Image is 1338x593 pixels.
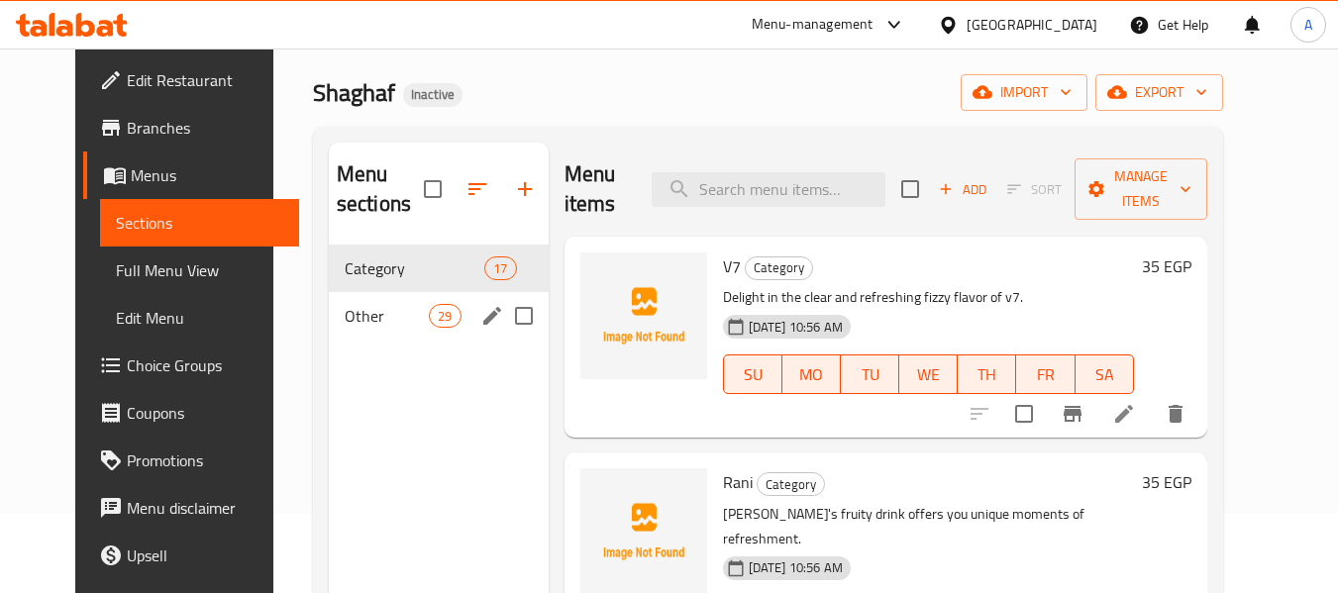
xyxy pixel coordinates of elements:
[501,165,549,213] button: Add section
[849,360,891,389] span: TU
[345,256,484,280] span: Category
[565,159,628,219] h2: Menu items
[484,256,516,280] div: items
[1152,390,1199,438] button: delete
[116,211,283,235] span: Sections
[1024,360,1067,389] span: FR
[758,473,824,496] span: Category
[790,360,833,389] span: MO
[958,354,1016,394] button: TH
[899,354,958,394] button: WE
[477,301,507,331] button: edit
[1111,80,1207,105] span: export
[757,472,825,496] div: Category
[127,353,283,377] span: Choice Groups
[131,163,283,187] span: Menus
[580,252,707,379] img: V7
[116,306,283,330] span: Edit Menu
[329,237,549,347] nav: Menu sections
[403,86,463,103] span: Inactive
[782,354,841,394] button: MO
[652,172,885,207] input: search
[313,70,395,115] span: Shaghaf
[83,56,299,104] a: Edit Restaurant
[1016,354,1075,394] button: FR
[723,354,782,394] button: SU
[1142,252,1191,280] h6: 35 EGP
[329,245,549,292] div: Category17
[966,360,1008,389] span: TH
[83,484,299,532] a: Menu disclaimer
[83,437,299,484] a: Promotions
[454,165,501,213] span: Sort sections
[723,502,1134,551] p: [PERSON_NAME]'s fruity drink offers you unique moments of refreshment.
[127,116,283,140] span: Branches
[83,151,299,199] a: Menus
[977,80,1072,105] span: import
[723,285,1134,310] p: Delight in the clear and refreshing fizzy flavor of v7.
[100,294,299,342] a: Edit Menu
[485,259,515,278] span: 17
[116,258,283,282] span: Full Menu View
[100,199,299,247] a: Sections
[127,401,283,425] span: Coupons
[345,304,429,328] span: Other
[889,168,931,210] span: Select section
[723,467,753,497] span: Rani
[931,174,994,205] button: Add
[337,159,424,219] h2: Menu sections
[83,389,299,437] a: Coupons
[83,342,299,389] a: Choice Groups
[994,174,1075,205] span: Select section first
[1049,390,1096,438] button: Branch-specific-item
[83,104,299,151] a: Branches
[931,174,994,205] span: Add item
[127,496,283,520] span: Menu disclaimer
[403,83,463,107] div: Inactive
[127,68,283,92] span: Edit Restaurant
[412,168,454,210] span: Select all sections
[127,544,283,567] span: Upsell
[841,354,899,394] button: TU
[1083,360,1126,389] span: SA
[83,532,299,579] a: Upsell
[1090,164,1191,214] span: Manage items
[1003,393,1045,435] span: Select to update
[127,448,283,472] span: Promotions
[1076,354,1134,394] button: SA
[1095,74,1223,111] button: export
[745,256,813,280] div: Category
[936,178,989,201] span: Add
[1075,158,1207,220] button: Manage items
[741,318,851,337] span: [DATE] 10:56 AM
[967,14,1097,36] div: [GEOGRAPHIC_DATA]
[741,558,851,577] span: [DATE] 10:56 AM
[100,247,299,294] a: Full Menu View
[430,307,460,326] span: 29
[1142,468,1191,496] h6: 35 EGP
[907,360,950,389] span: WE
[732,360,774,389] span: SU
[752,13,874,37] div: Menu-management
[723,251,741,281] span: V7
[329,292,549,340] div: Other29edit
[746,256,812,279] span: Category
[1112,402,1136,426] a: Edit menu item
[1304,14,1312,36] span: A
[961,74,1087,111] button: import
